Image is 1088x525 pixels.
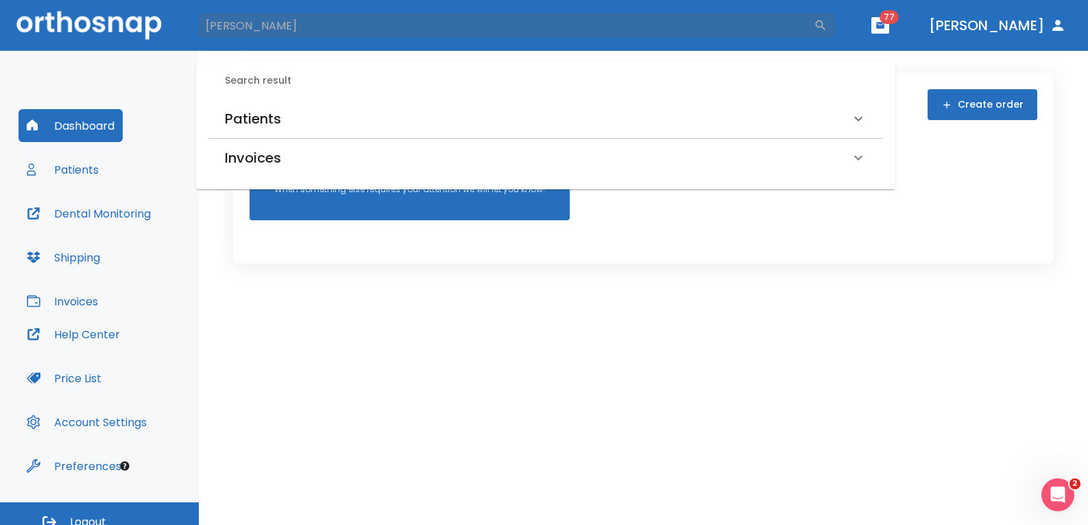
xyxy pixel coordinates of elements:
div: Patients [208,100,883,138]
button: Dental Monitoring [19,197,159,230]
button: Invoices [19,285,106,318]
div: Tooltip anchor [119,460,131,472]
button: Account Settings [19,406,155,439]
iframe: Intercom live chat [1041,478,1074,511]
span: 2 [1069,478,1080,489]
button: Price List [19,362,110,395]
p: When something else requires your attention we will let you know! [274,183,545,196]
h6: Invoices [225,147,281,169]
button: Preferences [19,450,130,482]
button: Patients [19,153,107,186]
button: Create order [928,89,1037,120]
button: [PERSON_NAME] [923,13,1072,38]
input: Search by Patient Name or Case # [196,12,814,39]
button: Shipping [19,241,108,274]
h6: Search result [225,73,883,89]
div: Invoices [208,139,883,177]
span: 77 [880,10,899,24]
h6: Patients [225,108,281,130]
button: Dashboard [19,109,123,142]
button: Help Center [19,318,128,351]
img: Orthosnap [16,11,162,39]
